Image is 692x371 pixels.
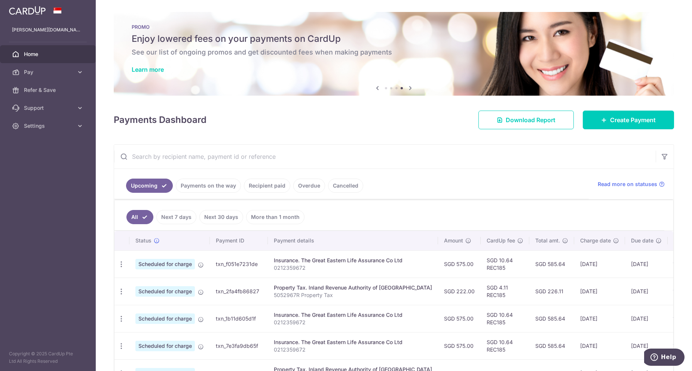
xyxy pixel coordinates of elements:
[274,264,432,272] p: 0212359672
[535,237,560,244] span: Total amt.
[132,24,656,30] p: PROMO
[438,250,481,278] td: SGD 575.00
[481,305,529,332] td: SGD 10.64 REC185
[24,122,73,130] span: Settings
[132,33,656,45] h5: Enjoy lowered fees on your payments on CardUp
[478,111,574,129] a: Download Report
[24,50,73,58] span: Home
[210,332,268,359] td: txn_7e3fa9db65f
[9,6,46,15] img: CardUp
[135,286,195,297] span: Scheduled for charge
[670,314,685,323] img: Bank Card
[574,250,625,278] td: [DATE]
[293,179,325,193] a: Overdue
[210,305,268,332] td: txn_1b11d605d1f
[481,332,529,359] td: SGD 10.64 REC185
[580,237,611,244] span: Charge date
[274,319,432,326] p: 0212359672
[210,250,268,278] td: txn_f051e7231de
[610,115,656,124] span: Create Payment
[244,179,290,193] a: Recipient paid
[132,48,656,57] h6: See our list of ongoing promos and get discounted fees when making payments
[114,113,206,127] h4: Payments Dashboard
[135,341,195,351] span: Scheduled for charge
[598,180,665,188] a: Read more on statuses
[644,349,685,367] iframe: Opens a widget where you can find more information
[210,231,268,250] th: Payment ID
[24,68,73,76] span: Pay
[481,250,529,278] td: SGD 10.64 REC185
[132,66,164,73] a: Learn more
[156,210,196,224] a: Next 7 days
[438,305,481,332] td: SGD 575.00
[670,260,685,269] img: Bank Card
[625,305,668,332] td: [DATE]
[274,257,432,264] div: Insurance. The Great Eastern Life Assurance Co Ltd
[114,145,656,169] input: Search by recipient name, payment id or reference
[24,86,73,94] span: Refer & Save
[529,305,574,332] td: SGD 585.64
[274,346,432,353] p: 0212359672
[114,12,674,96] img: Latest Promos banner
[487,237,515,244] span: CardUp fee
[126,179,173,193] a: Upcoming
[268,231,438,250] th: Payment details
[670,287,685,296] img: Bank Card
[506,115,555,124] span: Download Report
[274,338,432,346] div: Insurance. The Great Eastern Life Assurance Co Ltd
[135,313,195,324] span: Scheduled for charge
[135,259,195,269] span: Scheduled for charge
[574,332,625,359] td: [DATE]
[598,180,657,188] span: Read more on statuses
[126,210,153,224] a: All
[176,179,241,193] a: Payments on the way
[670,341,685,350] img: Bank Card
[438,332,481,359] td: SGD 575.00
[438,278,481,305] td: SGD 222.00
[246,210,304,224] a: More than 1 month
[529,278,574,305] td: SGD 226.11
[135,237,151,244] span: Status
[574,278,625,305] td: [DATE]
[444,237,463,244] span: Amount
[24,104,73,112] span: Support
[625,332,668,359] td: [DATE]
[529,250,574,278] td: SGD 585.64
[274,311,432,319] div: Insurance. The Great Eastern Life Assurance Co Ltd
[529,332,574,359] td: SGD 585.64
[625,278,668,305] td: [DATE]
[274,284,432,291] div: Property Tax. Inland Revenue Authority of [GEOGRAPHIC_DATA]
[481,278,529,305] td: SGD 4.11 REC185
[199,210,243,224] a: Next 30 days
[625,250,668,278] td: [DATE]
[583,111,674,129] a: Create Payment
[574,305,625,332] td: [DATE]
[12,26,84,34] p: [PERSON_NAME][DOMAIN_NAME][EMAIL_ADDRESS][DOMAIN_NAME]
[328,179,363,193] a: Cancelled
[210,278,268,305] td: txn_2fa4fb86827
[274,291,432,299] p: 5052967R Property Tax
[631,237,653,244] span: Due date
